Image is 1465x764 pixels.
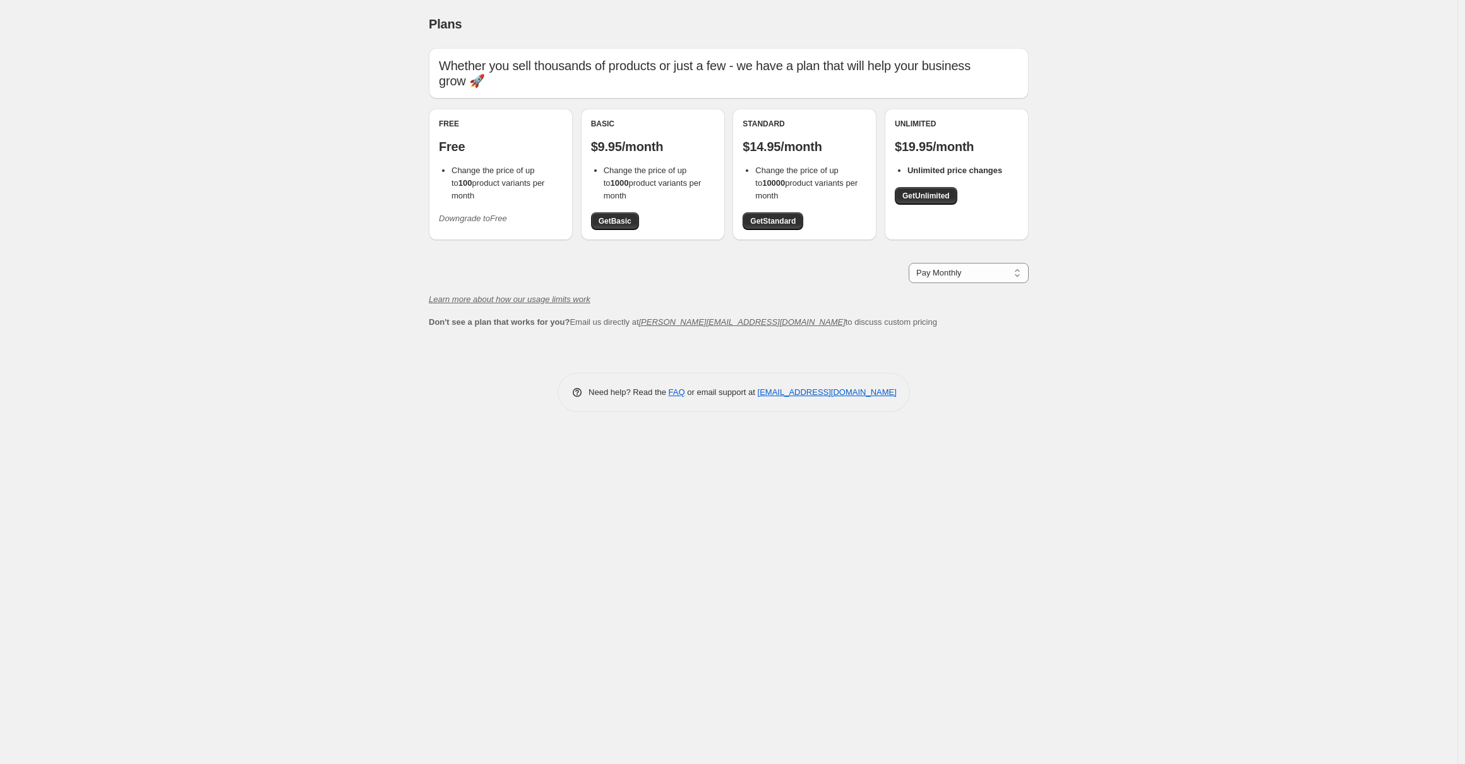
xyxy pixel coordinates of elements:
[685,387,758,397] span: or email support at
[451,166,544,200] span: Change the price of up to product variants per month
[743,119,866,129] div: Standard
[743,212,803,230] a: GetStandard
[907,166,1002,175] b: Unlimited price changes
[639,317,846,327] a: [PERSON_NAME][EMAIL_ADDRESS][DOMAIN_NAME]
[439,58,1019,88] p: Whether you sell thousands of products or just a few - we have a plan that will help your busines...
[611,178,629,188] b: 1000
[604,166,702,200] span: Change the price of up to product variants per month
[758,387,897,397] a: [EMAIL_ADDRESS][DOMAIN_NAME]
[439,214,507,223] i: Downgrade to Free
[895,187,957,205] a: GetUnlimited
[429,17,462,31] span: Plans
[589,387,669,397] span: Need help? Read the
[669,387,685,397] a: FAQ
[591,139,715,154] p: $9.95/month
[458,178,472,188] b: 100
[762,178,785,188] b: 10000
[429,317,937,327] span: Email us directly at to discuss custom pricing
[439,139,563,154] p: Free
[743,139,866,154] p: $14.95/month
[895,119,1019,129] div: Unlimited
[599,216,631,226] span: Get Basic
[755,166,858,200] span: Change the price of up to product variants per month
[431,209,515,229] button: Downgrade toFree
[439,119,563,129] div: Free
[902,191,950,201] span: Get Unlimited
[895,139,1019,154] p: $19.95/month
[429,317,570,327] b: Don't see a plan that works for you?
[750,216,796,226] span: Get Standard
[591,119,715,129] div: Basic
[429,294,590,304] a: Learn more about how our usage limits work
[591,212,639,230] a: GetBasic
